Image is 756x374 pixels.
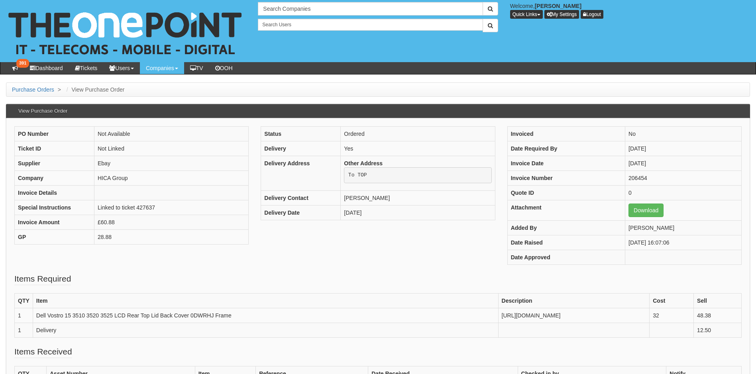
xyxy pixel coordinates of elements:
[209,62,239,74] a: OOH
[94,200,249,215] td: Linked to ticket 427637
[15,141,94,156] th: Ticket ID
[625,235,742,250] td: [DATE] 16:07:06
[341,190,495,205] td: [PERSON_NAME]
[507,200,625,221] th: Attachment
[581,10,603,19] a: Logout
[33,323,498,338] td: Delivery
[504,2,756,19] div: Welcome,
[261,205,341,220] th: Delivery Date
[507,171,625,186] th: Invoice Number
[258,2,483,16] input: Search Companies
[15,171,94,186] th: Company
[15,200,94,215] th: Special Instructions
[14,346,72,358] legend: Items Received
[12,86,54,93] a: Purchase Orders
[650,308,694,323] td: 32
[33,308,498,323] td: Dell Vostro 15 3510 3520 3525 LCD Rear Top Lid Back Cover 0DWRHJ Frame
[625,186,742,200] td: 0
[94,171,249,186] td: HICA Group
[94,127,249,141] td: Not Available
[24,62,69,74] a: Dashboard
[625,127,742,141] td: No
[261,156,341,191] th: Delivery Address
[16,59,29,68] span: 391
[498,308,650,323] td: [URL][DOMAIN_NAME]
[258,19,483,31] input: Search Users
[507,235,625,250] th: Date Raised
[694,294,742,308] th: Sell
[341,141,495,156] td: Yes
[15,156,94,171] th: Supplier
[507,156,625,171] th: Invoice Date
[140,62,184,74] a: Companies
[650,294,694,308] th: Cost
[94,230,249,245] td: 28.88
[535,3,581,9] b: [PERSON_NAME]
[56,86,63,93] span: >
[15,308,33,323] td: 1
[15,215,94,230] th: Invoice Amount
[344,160,383,166] b: Other Address
[507,186,625,200] th: Quote ID
[507,221,625,235] th: Added By
[694,308,742,323] td: 48.38
[625,221,742,235] td: [PERSON_NAME]
[15,294,33,308] th: QTY
[261,141,341,156] th: Delivery
[507,141,625,156] th: Date Required By
[261,190,341,205] th: Delivery Contact
[14,273,71,285] legend: Items Required
[507,250,625,265] th: Date Approved
[69,62,104,74] a: Tickets
[94,156,249,171] td: Ebay
[15,230,94,245] th: GP
[261,127,341,141] th: Status
[33,294,498,308] th: Item
[15,323,33,338] td: 1
[65,86,125,94] li: View Purchase Order
[15,186,94,200] th: Invoice Details
[625,156,742,171] td: [DATE]
[625,141,742,156] td: [DATE]
[94,141,249,156] td: Not Linked
[103,62,140,74] a: Users
[184,62,209,74] a: TV
[544,10,579,19] a: My Settings
[344,167,491,183] pre: To TOP
[694,323,742,338] td: 12.50
[625,171,742,186] td: 206454
[94,215,249,230] td: £60.88
[15,127,94,141] th: PO Number
[507,127,625,141] th: Invoiced
[341,205,495,220] td: [DATE]
[14,104,71,118] h3: View Purchase Order
[341,127,495,141] td: Ordered
[498,294,650,308] th: Description
[628,204,664,217] a: Download
[510,10,543,19] button: Quick Links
